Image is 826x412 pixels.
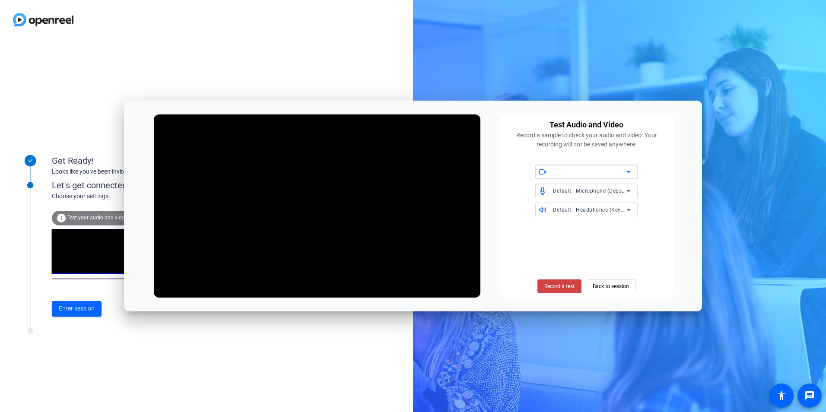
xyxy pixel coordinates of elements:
div: Get Ready! [52,154,225,167]
span: Record a test [544,282,575,290]
mat-icon: accessibility [776,390,787,401]
span: Test your audio and video [67,215,127,221]
span: Back to session [593,278,629,295]
div: Test Audio and Video [550,119,623,131]
div: Record a sample to check your audio and video. Your recording will not be saved anywhere. [505,131,668,149]
span: Default - Microphone (Depstech webcam MIC) [553,187,668,194]
button: Record a test [537,279,581,293]
div: Choose your settings [52,192,242,201]
div: Let's get connected. [52,179,242,192]
mat-icon: message [804,390,815,401]
span: Default - Headphones (Keyboard Audio) (1188:a301) [553,206,687,213]
div: Looks like you've been invited to join [52,167,225,176]
mat-icon: info [56,213,67,223]
button: Back to session [586,279,636,293]
span: Enter session [59,304,95,313]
